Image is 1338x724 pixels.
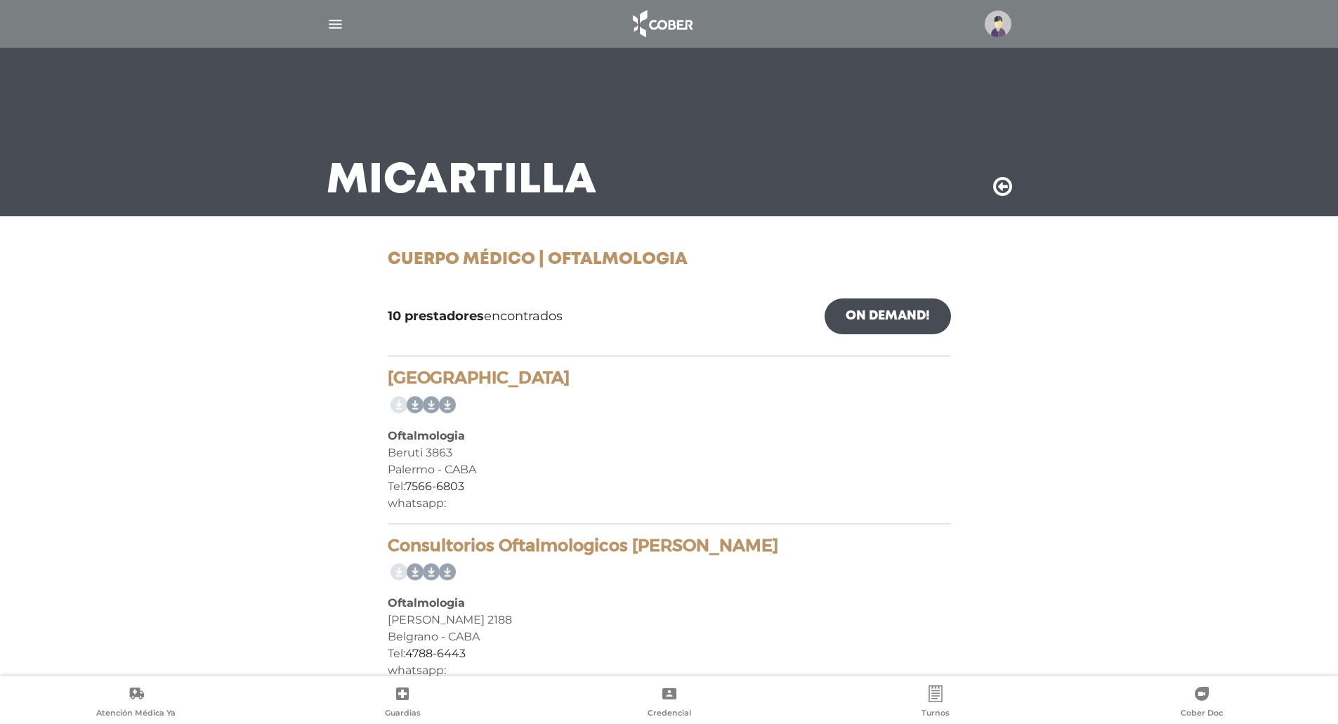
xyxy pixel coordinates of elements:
[1069,685,1335,721] a: Cober Doc
[388,596,465,610] b: Oftalmologia
[405,647,466,660] a: 4788-6443
[388,662,951,679] div: whatsapp:
[388,478,951,495] div: Tel:
[388,461,951,478] div: Palermo - CABA
[388,645,951,662] div: Tel:
[388,445,951,461] div: Beruti 3863
[388,495,951,512] div: whatsapp:
[388,307,563,326] span: encontrados
[327,163,597,199] h3: Mi Cartilla
[388,250,951,270] h1: Cuerpo Médico | Oftalmologia
[269,685,535,721] a: Guardias
[825,298,951,334] a: On Demand!
[1181,708,1223,720] span: Cober Doc
[405,480,464,493] a: 7566-6803
[3,685,269,721] a: Atención Médica Ya
[327,15,344,33] img: Cober_menu-lines-white.svg
[802,685,1068,721] a: Turnos
[388,368,951,388] h4: [GEOGRAPHIC_DATA]
[388,429,465,442] b: Oftalmologia
[388,628,951,645] div: Belgrano - CABA
[388,308,484,324] b: 10 prestadores
[985,11,1011,37] img: profile-placeholder.svg
[388,536,951,556] h4: Consultorios Oftalmologicos [PERSON_NAME]
[96,708,176,720] span: Atención Médica Ya
[921,708,950,720] span: Turnos
[625,7,699,41] img: logo_cober_home-white.png
[648,708,691,720] span: Credencial
[385,708,421,720] span: Guardias
[388,612,951,628] div: [PERSON_NAME] 2188
[536,685,802,721] a: Credencial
